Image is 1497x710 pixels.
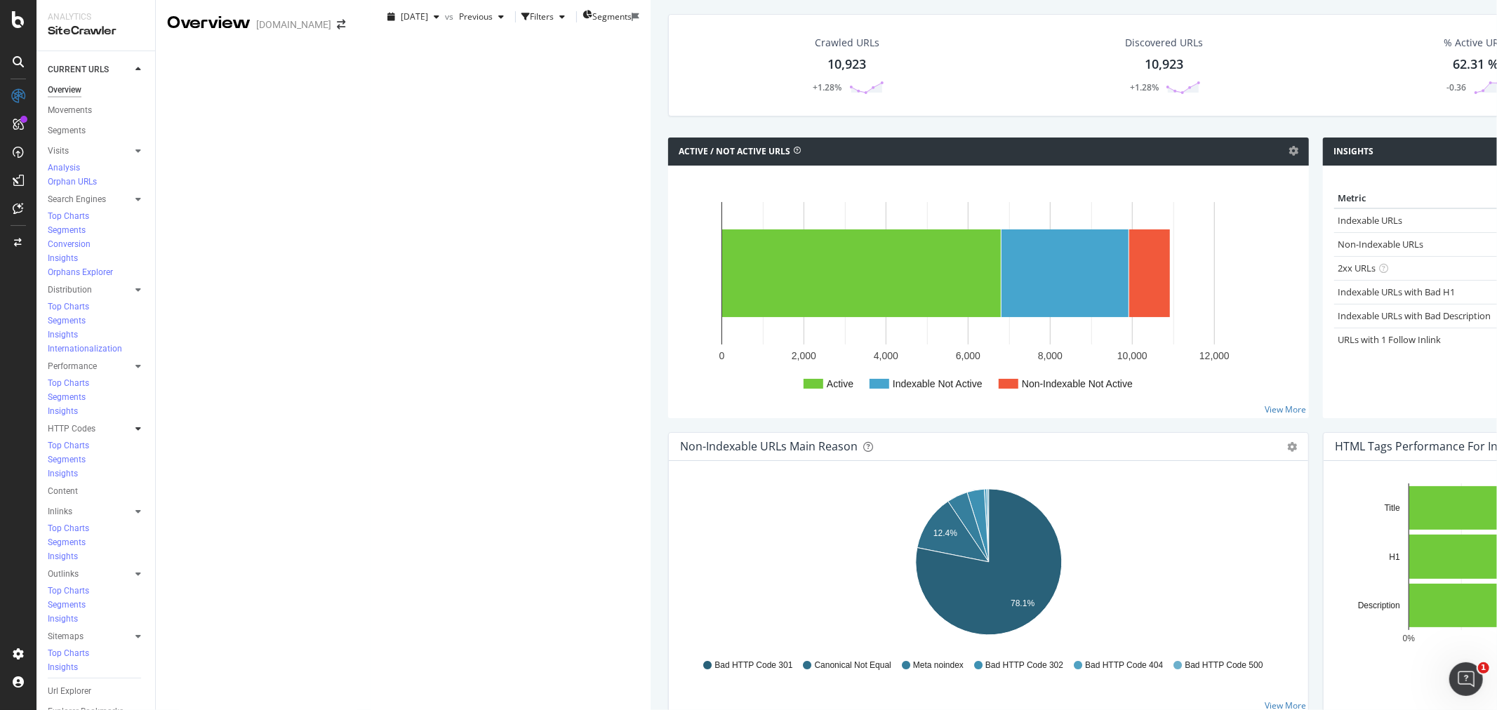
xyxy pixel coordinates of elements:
[1338,214,1402,227] a: Indexable URLs
[382,6,445,28] button: [DATE]
[48,391,86,403] div: Segments
[1338,238,1423,250] a: Non-Indexable URLs
[48,391,145,405] a: Segments
[48,629,84,644] div: Sitemaps
[1038,350,1063,361] text: 8,000
[48,300,145,314] a: Top Charts
[1338,262,1376,274] a: 2xx URLs
[48,252,145,266] a: Insights
[1145,55,1183,74] div: 10,923
[1011,598,1034,608] text: 78.1%
[48,301,89,313] div: Top Charts
[48,585,89,597] div: Top Charts
[48,176,97,188] div: Orphan URLs
[48,584,145,598] a: Top Charts
[48,62,131,77] a: CURRENT URLS
[48,328,145,342] a: Insights
[583,6,632,28] button: Segments
[1447,81,1467,93] div: -0.36
[48,253,78,264] div: Insights
[48,648,89,659] div: Top Charts
[401,11,428,22] span: 2025 Aug. 19th
[48,405,145,419] a: Insights
[48,83,145,98] a: Overview
[1385,503,1401,513] text: Title
[48,439,145,453] a: Top Charts
[48,523,89,535] div: Top Charts
[1390,551,1401,561] text: H1
[1338,309,1491,322] a: Indexable URLs with Bad Description
[592,11,632,22] span: Segments
[48,343,122,355] div: Internationalization
[1125,36,1203,50] div: Discovered URLs
[1130,81,1159,93] div: +1.28%
[827,378,853,389] text: Active
[1333,145,1373,159] h4: Insights
[48,598,145,612] a: Segments
[714,659,792,671] span: Bad HTTP Code 301
[1117,350,1147,361] text: 10,000
[719,350,725,361] text: 0
[48,224,145,238] a: Segments
[48,537,86,549] div: Segments
[48,504,131,519] a: Inlinks
[445,11,453,22] span: vs
[956,350,980,361] text: 6,000
[48,23,144,39] div: SiteCrawler
[48,210,89,222] div: Top Charts
[48,144,131,159] a: Visits
[1449,662,1483,696] iframe: Intercom live chat
[48,192,106,207] div: Search Engines
[1478,662,1489,674] span: 1
[337,20,345,29] div: arrow-right-arrow-left
[48,283,92,297] div: Distribution
[48,283,131,297] a: Distribution
[48,62,109,77] div: CURRENT URLS
[1199,350,1230,361] text: 12,000
[48,551,78,563] div: Insights
[48,440,89,452] div: Top Charts
[1287,442,1297,452] div: gear
[453,6,510,28] button: Previous
[48,536,145,550] a: Segments
[48,377,89,389] div: Top Charts
[48,567,131,582] a: Outlinks
[1358,601,1400,610] text: Description
[1403,633,1416,643] text: 0%
[48,661,145,675] a: Insights
[48,123,86,138] div: Segments
[48,567,79,582] div: Outlinks
[48,629,131,644] a: Sitemaps
[48,550,145,564] a: Insights
[48,484,78,499] div: Content
[874,350,898,361] text: 4,000
[48,314,145,328] a: Segments
[48,267,113,279] div: Orphans Explorer
[48,612,145,627] a: Insights
[48,522,145,536] a: Top Charts
[48,504,72,519] div: Inlinks
[679,188,1296,407] svg: A chart.
[48,468,78,480] div: Insights
[453,11,493,22] span: Previous
[48,11,144,23] div: Analytics
[1338,333,1441,346] a: URLs with 1 Follow Inlink
[48,144,69,159] div: Visits
[1085,659,1163,671] span: Bad HTTP Code 404
[680,483,1297,646] div: A chart.
[48,684,145,699] a: Url Explorer
[530,11,554,22] div: Filters
[521,6,571,28] button: Filters
[48,192,131,207] a: Search Engines
[792,350,816,361] text: 2,000
[985,659,1063,671] span: Bad HTTP Code 302
[1265,403,1306,415] a: View More
[48,359,97,374] div: Performance
[680,439,858,453] div: Non-Indexable URLs Main Reason
[679,145,790,159] h4: Active / Not Active URLs
[813,81,842,93] div: +1.28%
[48,453,145,467] a: Segments
[48,484,145,499] a: Content
[48,239,91,250] div: Conversion
[828,55,867,74] div: 10,923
